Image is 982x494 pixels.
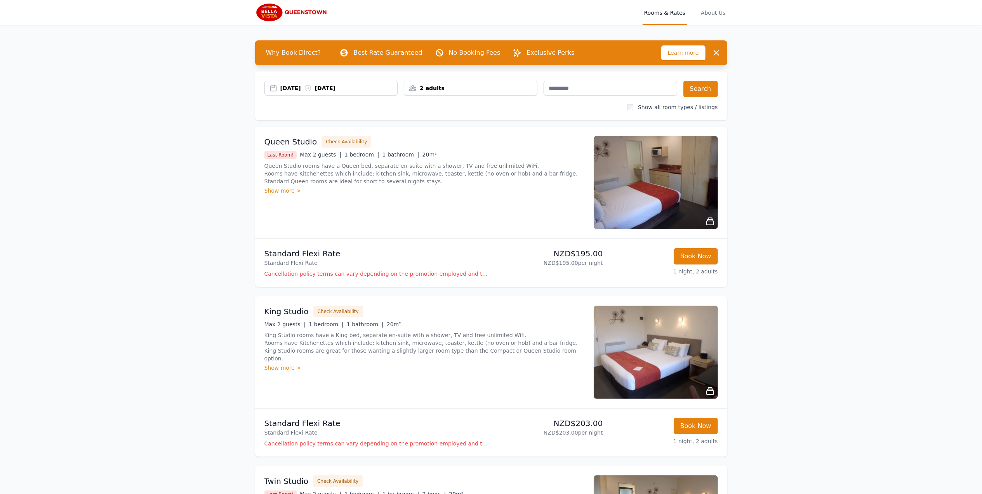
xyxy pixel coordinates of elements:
p: Best Rate Guaranteed [353,48,422,57]
img: Bella Vista Queenstown [255,3,330,22]
span: 1 bedroom | [344,151,379,158]
button: Check Availability [322,136,371,148]
div: 2 adults [404,84,537,92]
p: No Booking Fees [449,48,501,57]
p: Cancellation policy terms can vary depending on the promotion employed and the time of stay of th... [264,270,488,278]
h3: Queen Studio [264,136,317,147]
p: Cancellation policy terms can vary depending on the promotion employed and the time of stay of th... [264,440,488,447]
p: Exclusive Perks [527,48,574,57]
p: NZD$203.00 [494,418,603,429]
div: Show more > [264,187,584,195]
h3: Twin Studio [264,476,309,487]
p: Standard Flexi Rate [264,248,488,259]
label: Show all room types / listings [638,104,718,110]
span: 20m² [387,321,401,327]
span: 1 bedroom | [309,321,344,327]
p: NZD$195.00 per night [494,259,603,267]
span: 1 bathroom | [382,151,419,158]
p: Standard Flexi Rate [264,259,488,267]
span: Learn more [661,45,706,60]
div: [DATE] [DATE] [280,84,398,92]
p: NZD$195.00 [494,248,603,259]
div: Show more > [264,364,584,372]
span: Why Book Direct? [260,45,327,61]
p: Queen Studio rooms have a Queen bed, separate en-suite with a shower, TV and free unlimited WiFi.... [264,162,584,185]
p: Standard Flexi Rate [264,418,488,429]
button: Check Availability [313,475,363,487]
h3: King Studio [264,306,309,317]
button: Book Now [674,418,718,434]
p: Standard Flexi Rate [264,429,488,437]
p: NZD$203.00 per night [494,429,603,437]
span: 20m² [422,151,437,158]
p: 1 night, 2 adults [609,437,718,445]
span: Max 2 guests | [300,151,341,158]
span: Last Room! [264,151,297,159]
p: 1 night, 2 adults [609,268,718,275]
button: Check Availability [313,306,363,317]
button: Search [683,81,718,97]
span: 1 bathroom | [347,321,384,327]
p: King Studio rooms have a King bed, separate en-suite with a shower, TV and free unlimited Wifi. R... [264,331,584,362]
span: Max 2 guests | [264,321,306,327]
button: Book Now [674,248,718,264]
